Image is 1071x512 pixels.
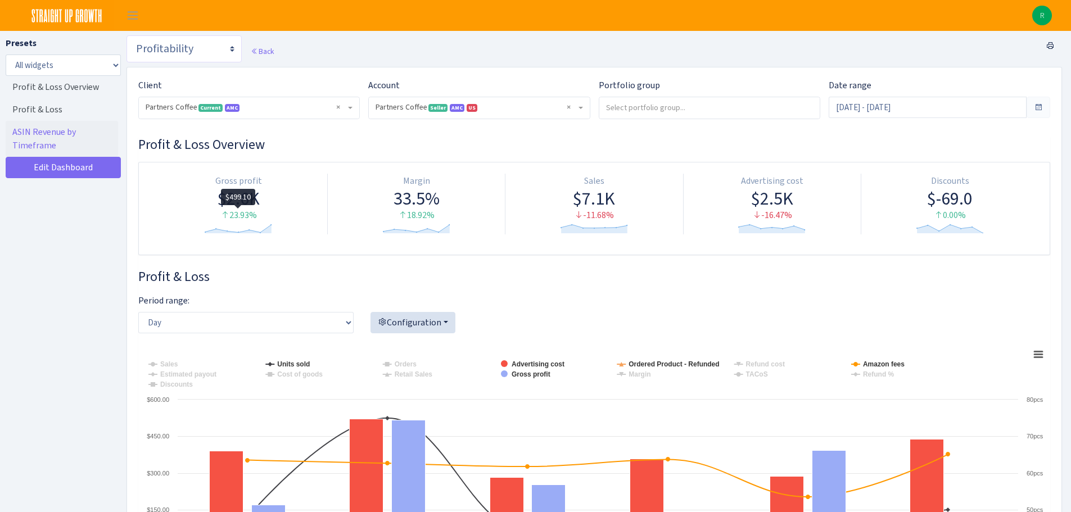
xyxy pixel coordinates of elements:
label: Account [368,79,400,92]
div: Discounts [866,175,1034,188]
label: Portfolio group [599,79,660,92]
span: Seller [428,104,448,112]
span: Partners Coffee <span class="badge badge-success">Current</span><span class="badge badge-primary"... [139,97,359,119]
div: $2.6K [155,188,323,209]
tspan: Sales [160,360,178,368]
div: Gross profit [155,175,323,188]
div: Margin [332,175,500,188]
tspan: Ordered Product - Refunded [629,360,719,368]
span: Remove all items [567,102,571,113]
div: 33.5% [332,188,500,209]
tspan: Retail Sales [395,370,433,378]
tspan: Discounts [160,380,193,388]
span: AMC [450,104,464,112]
span: AMC [225,104,239,112]
tspan: Estimated payout [160,370,216,378]
text: 80pcs [1027,396,1043,403]
label: Client [138,79,162,92]
text: $450.00 [147,433,169,439]
tspan: Refund % [863,370,894,378]
text: 70pcs [1027,433,1043,439]
label: Period range: [138,294,189,307]
button: Configuration [370,312,455,333]
div: 0.00% [866,209,1034,222]
text: $300.00 [147,470,169,477]
tspan: TACoS [746,370,768,378]
tspan: Refund cost [746,360,785,368]
tspan: Gross profit [512,370,550,378]
span: Partners Coffee <span class="badge badge-success">Current</span><span class="badge badge-primary"... [146,102,346,113]
div: -11.68% [510,209,678,222]
div: Sales [510,175,678,188]
label: Date range [829,79,871,92]
div: $499.10 [221,189,255,205]
label: Presets [6,37,37,50]
span: Partners Coffee <span class="badge badge-success">Seller</span><span class="badge badge-primary" ... [376,102,576,113]
text: 60pcs [1027,470,1043,477]
span: US [467,104,477,112]
h3: Widget #28 [138,269,1050,285]
a: Profit & Loss Overview [6,76,118,98]
tspan: Margin [629,370,650,378]
a: R [1032,6,1052,25]
tspan: Cost of goods [277,370,323,378]
tspan: Amazon fees [863,360,905,368]
div: $2.5K [688,188,856,209]
tspan: Advertising cost [512,360,564,368]
tspan: Orders [395,360,417,368]
span: Current [198,104,223,112]
button: Toggle navigation [119,6,147,25]
span: Remove all items [336,102,340,113]
div: $-69.0 [866,188,1034,209]
a: Profit & Loss [6,98,118,121]
a: Back [251,46,274,56]
input: Select portfolio group... [599,97,820,117]
text: $600.00 [147,396,169,403]
div: Advertising cost [688,175,856,188]
img: Rachel [1032,6,1052,25]
div: -16.47% [688,209,856,222]
span: Partners Coffee <span class="badge badge-success">Seller</span><span class="badge badge-primary" ... [369,97,589,119]
div: $7.1K [510,188,678,209]
h3: Widget #30 [138,137,1050,153]
tspan: Units sold [277,360,310,368]
div: 23.93% [155,209,323,222]
a: ASIN Revenue by Timeframe [6,121,118,157]
div: 18.92% [332,209,500,222]
a: Edit Dashboard [6,157,121,178]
